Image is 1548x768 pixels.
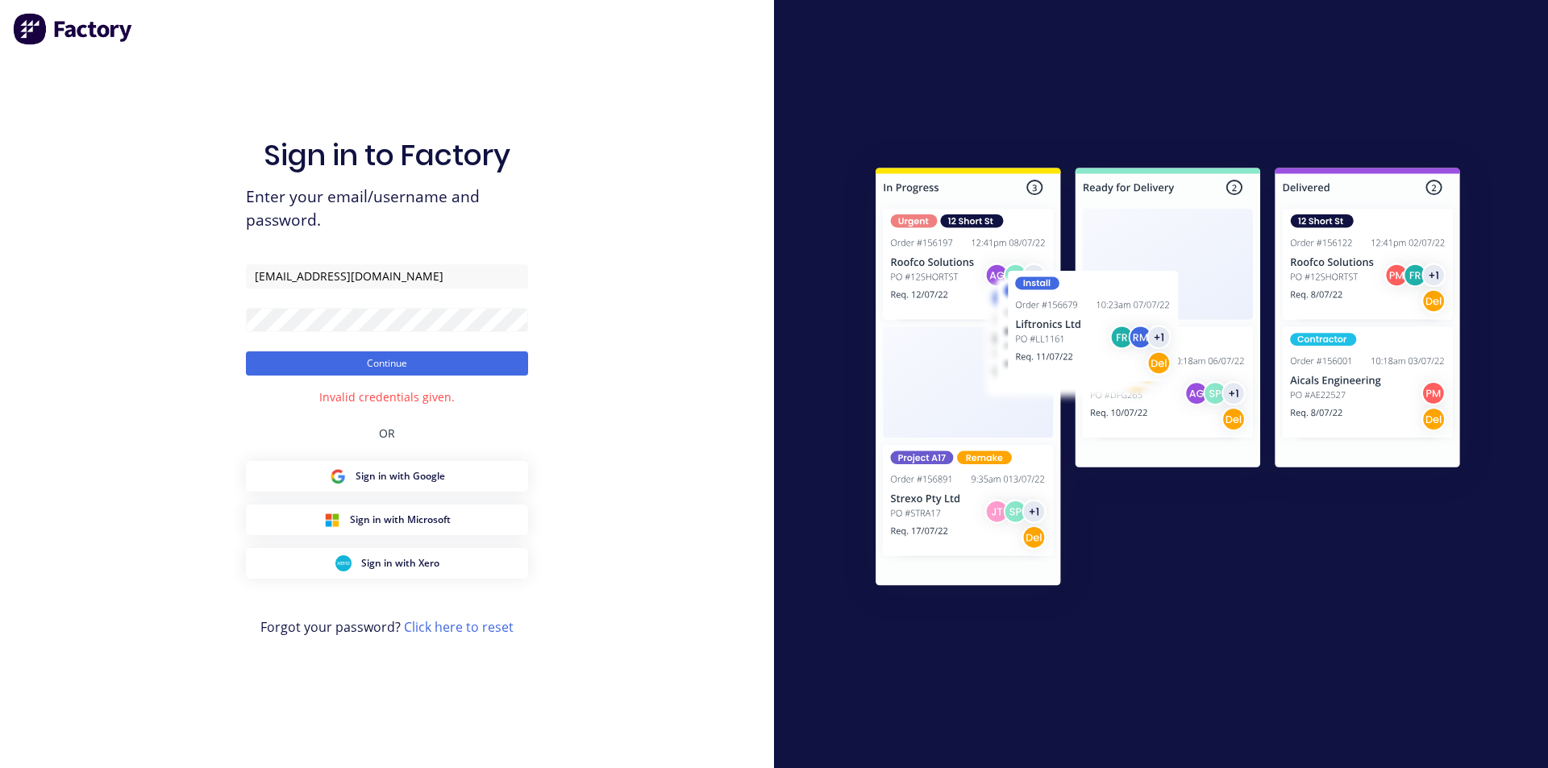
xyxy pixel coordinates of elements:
[356,469,445,484] span: Sign in with Google
[246,548,528,579] button: Xero Sign inSign in with Xero
[246,504,528,535] button: Microsoft Sign inSign in with Microsoft
[404,618,514,636] a: Click here to reset
[319,388,455,405] div: Invalid credentials given.
[264,138,510,172] h1: Sign in to Factory
[13,13,134,45] img: Factory
[840,135,1496,624] img: Sign in
[260,617,514,637] span: Forgot your password?
[246,264,528,289] input: Email/Username
[324,512,340,528] img: Microsoft Sign in
[246,461,528,492] button: Google Sign inSign in with Google
[246,185,528,232] span: Enter your email/username and password.
[335,555,352,571] img: Xero Sign in
[379,405,395,461] div: OR
[246,351,528,376] button: Continue
[361,556,439,571] span: Sign in with Xero
[350,513,451,527] span: Sign in with Microsoft
[330,468,346,484] img: Google Sign in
